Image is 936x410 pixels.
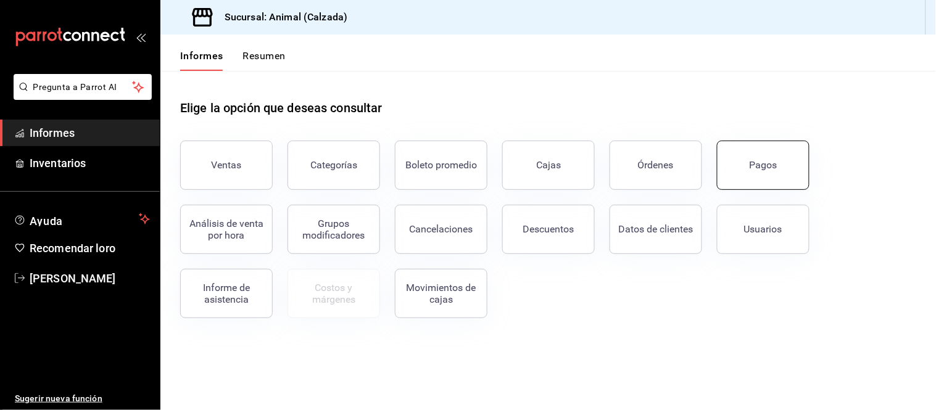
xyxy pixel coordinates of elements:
[610,141,702,190] button: Órdenes
[9,89,152,102] a: Pregunta a Parrot AI
[180,50,223,62] font: Informes
[312,282,355,305] font: Costos y márgenes
[180,205,273,254] button: Análisis de venta por hora
[395,205,487,254] button: Cancelaciones
[189,218,263,241] font: Análisis de venta por hora
[717,205,810,254] button: Usuarios
[30,242,115,255] font: Recomendar loro
[303,218,365,241] font: Grupos modificadores
[410,223,473,235] font: Cancelaciones
[14,74,152,100] button: Pregunta a Parrot AI
[30,272,116,285] font: [PERSON_NAME]
[243,50,286,62] font: Resumen
[180,269,273,318] button: Informe de asistencia
[30,126,75,139] font: Informes
[15,393,102,403] font: Sugerir nueva función
[288,205,380,254] button: Grupos modificadores
[407,282,476,305] font: Movimientos de cajas
[750,159,777,171] font: Pagos
[523,223,574,235] font: Descuentos
[288,269,380,318] button: Contrata inventarios para ver este informe
[212,159,242,171] font: Ventas
[33,82,117,92] font: Pregunta a Parrot AI
[536,159,561,171] font: Cajas
[502,141,595,190] button: Cajas
[30,157,86,170] font: Inventarios
[288,141,380,190] button: Categorías
[180,49,286,71] div: pestañas de navegación
[136,32,146,42] button: abrir_cajón_menú
[180,141,273,190] button: Ventas
[610,205,702,254] button: Datos de clientes
[502,205,595,254] button: Descuentos
[405,159,477,171] font: Boleto promedio
[638,159,674,171] font: Órdenes
[225,11,347,23] font: Sucursal: Animal (Calzada)
[619,223,694,235] font: Datos de clientes
[180,100,383,115] font: Elige la opción que deseas consultar
[30,215,63,228] font: Ayuda
[395,141,487,190] button: Boleto promedio
[310,159,357,171] font: Categorías
[203,282,250,305] font: Informe de asistencia
[744,223,782,235] font: Usuarios
[395,269,487,318] button: Movimientos de cajas
[717,141,810,190] button: Pagos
